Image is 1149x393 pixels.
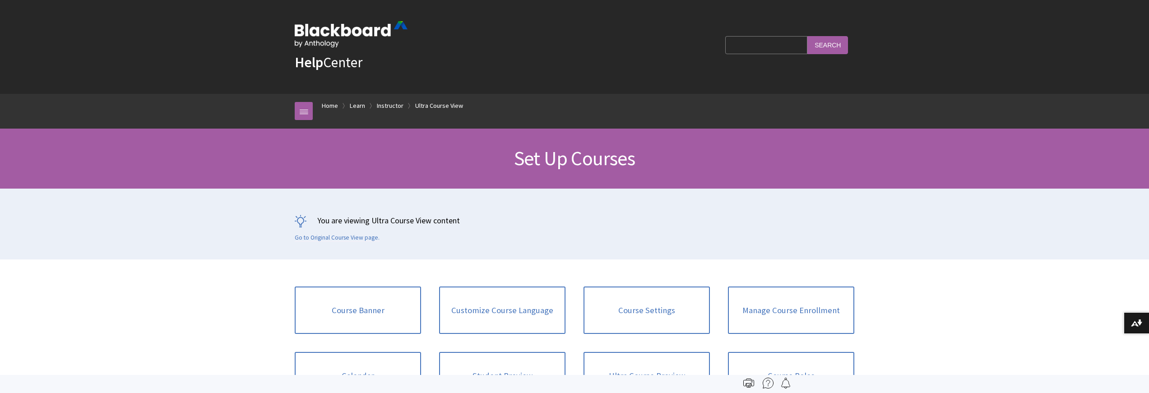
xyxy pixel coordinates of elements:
a: Customize Course Language [439,287,565,334]
a: Learn [350,100,365,111]
img: More help [763,378,774,388]
a: Manage Course Enrollment [728,287,854,334]
p: You are viewing Ultra Course View content [295,215,854,226]
img: Follow this page [780,378,791,388]
a: Instructor [377,100,403,111]
a: Course Settings [584,287,710,334]
strong: Help [295,53,323,71]
a: Go to Original Course View page. [295,234,380,242]
span: Set Up Courses [514,146,635,171]
a: HelpCenter [295,53,362,71]
a: Home [322,100,338,111]
input: Search [807,36,848,54]
a: Course Banner [295,287,421,334]
a: Ultra Course View [415,100,463,111]
img: Blackboard by Anthology [295,21,408,47]
img: Print [743,378,754,388]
